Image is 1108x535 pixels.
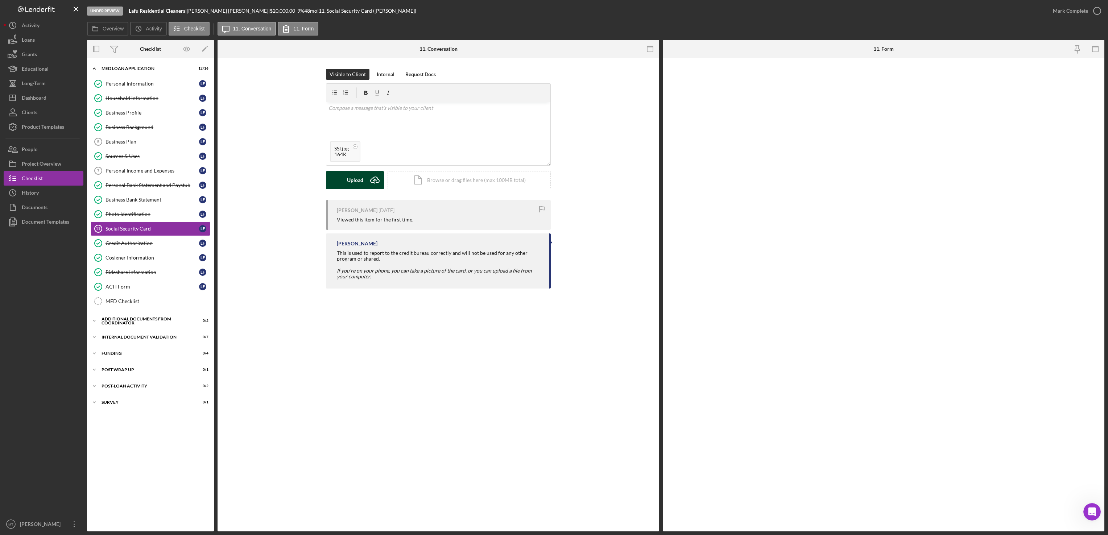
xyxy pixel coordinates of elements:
[11,160,135,173] div: Update Permissions Settings
[102,368,190,372] div: Post Wrap Up
[22,142,37,158] div: People
[76,122,96,129] div: • [DATE]
[15,176,121,184] div: Pipeline and Forecast View
[22,47,37,63] div: Grants
[102,384,190,388] div: Post-Loan Activity
[102,335,190,339] div: Internal Document Validation
[106,255,199,261] div: Cosigner Information
[402,69,439,80] button: Request Docs
[419,46,458,52] div: 11. Conversation
[326,69,369,80] button: Visible to Client
[102,351,190,356] div: Funding
[106,182,199,188] div: Personal Bank Statement and Paystub
[102,400,190,405] div: Survey
[317,8,416,14] div: | 11. Social Security Card ([PERSON_NAME])
[4,120,83,134] button: Product Templates
[11,142,135,157] button: Search for help
[278,22,318,36] button: 11. Form
[4,142,83,157] button: People
[4,171,83,186] button: Checklist
[4,105,83,120] button: Clients
[15,51,131,76] p: Hi [PERSON_NAME] 👋
[125,12,138,25] div: Close
[22,18,40,34] div: Activity
[8,108,137,135] div: Profile image for ChristinaThank you for sharing the screenshot. Let me discuss internally about ...
[91,149,210,163] a: Sources & UsesLF
[91,221,210,236] a: 11Social Security CardLF
[106,81,199,87] div: Personal Information
[4,91,83,105] button: Dashboard
[199,167,206,174] div: L F
[91,250,210,265] a: Cosigner InformationLF
[91,91,210,105] a: Household InformationLF
[106,139,199,145] div: Business Plan
[106,211,199,217] div: Photo Identification
[106,124,199,130] div: Business Background
[22,200,47,216] div: Documents
[330,69,366,80] div: Visible to Client
[22,62,49,78] div: Educational
[106,226,199,232] div: Social Security Card
[4,76,83,91] button: Long-Term
[22,91,46,107] div: Dashboard
[184,26,205,32] label: Checklist
[4,200,83,215] button: Documents
[87,7,123,16] div: Under Review
[195,384,208,388] div: 0 / 2
[106,95,199,101] div: Household Information
[97,169,99,173] tspan: 7
[91,120,210,134] a: Business BackgroundLF
[22,33,35,49] div: Loans
[297,8,304,14] div: 9 %
[91,134,210,149] a: 5Business PlanLF
[129,8,185,14] b: Lafu Residential Cleaners
[4,157,83,171] button: Project Overview
[106,269,199,275] div: Rideshare Information
[15,14,26,25] img: logo
[48,226,96,255] button: Messages
[347,171,363,189] div: Upload
[22,171,43,187] div: Checklist
[11,187,135,200] div: Archive a Project
[4,47,83,62] a: Grants
[337,241,377,246] div: [PERSON_NAME]
[8,522,13,526] text: MT
[337,217,413,223] div: Viewed this item for the first time.
[15,76,131,88] p: How can we help?
[91,265,210,279] a: Rideshare InformationLF
[106,240,199,246] div: Credit Authorization
[4,215,83,229] button: Document Templates
[326,171,384,189] button: Upload
[373,69,398,80] button: Internal
[97,140,99,144] tspan: 5
[4,18,83,33] button: Activity
[7,98,138,136] div: Recent messageProfile image for ChristinaThank you for sharing the screenshot. Let me discuss int...
[4,186,83,200] a: History
[377,69,394,80] div: Internal
[106,284,199,290] div: ACH Form
[199,124,206,131] div: L F
[195,66,208,71] div: 12 / 16
[15,190,121,197] div: Archive a Project
[199,109,206,116] div: L F
[15,146,59,154] span: Search for help
[146,26,162,32] label: Activity
[337,207,377,213] div: [PERSON_NAME]
[1046,4,1104,18] button: Mark Complete
[4,33,83,47] button: Loans
[233,26,272,32] label: 11. Conversation
[102,66,190,71] div: MED Loan Application
[334,146,349,152] div: SSI.jpg
[91,192,210,207] a: Business Bank StatementLF
[11,200,135,213] div: How to Create a Test Project
[140,46,161,52] div: Checklist
[15,163,121,170] div: Update Permissions Settings
[22,215,69,231] div: Document Templates
[379,207,394,213] time: 2025-05-20 16:21
[22,186,39,202] div: History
